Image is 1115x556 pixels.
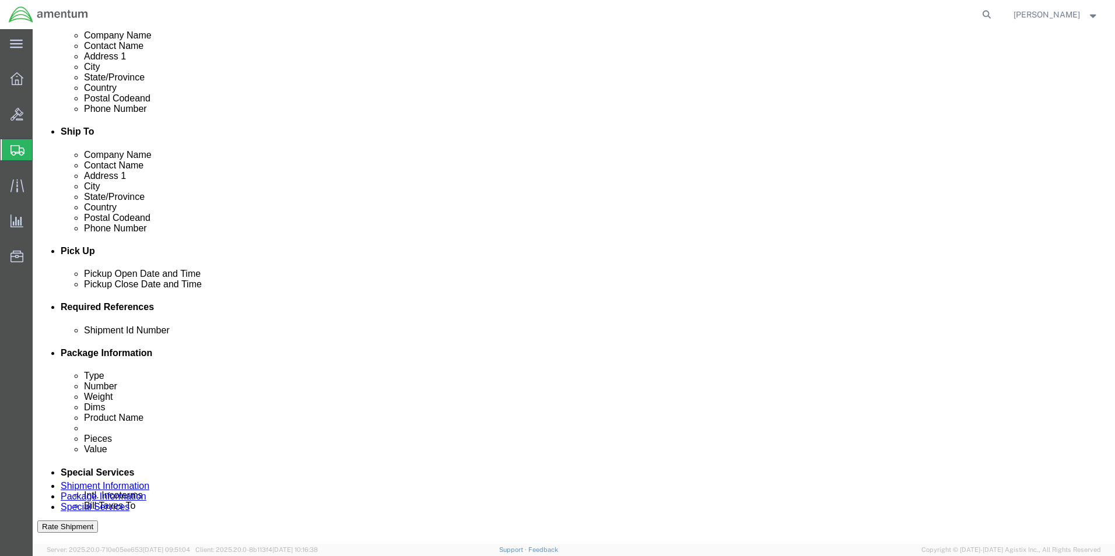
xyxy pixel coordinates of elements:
button: [PERSON_NAME] [1013,8,1099,22]
a: Feedback [528,546,558,553]
span: Server: 2025.20.0-710e05ee653 [47,546,190,553]
iframe: FS Legacy Container [33,29,1115,544]
span: Copyright © [DATE]-[DATE] Agistix Inc., All Rights Reserved [921,545,1101,555]
span: [DATE] 09:51:04 [143,546,190,553]
a: Support [499,546,528,553]
span: Marcus McGuire [1014,8,1080,21]
span: Client: 2025.20.0-8b113f4 [195,546,318,553]
img: logo [8,6,89,23]
span: [DATE] 10:16:38 [272,546,318,553]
